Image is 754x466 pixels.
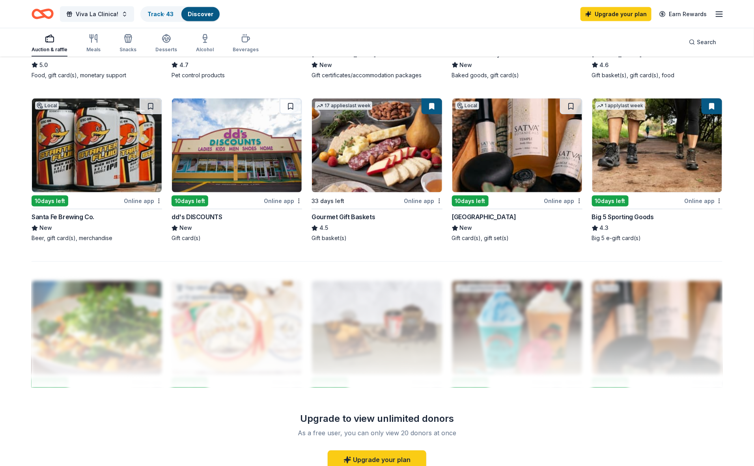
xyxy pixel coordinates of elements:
span: Search [697,37,716,47]
span: 4.6 [600,60,609,70]
a: Track· 43 [147,11,174,17]
a: Image for Santa Fe Brewing Co.Local10days leftOnline appSanta Fe Brewing Co.NewBeer, gift card(s)... [32,98,162,242]
div: Gift basket(s), gift card(s), food [592,71,722,79]
span: New [39,224,52,233]
button: Track· 43Discover [140,6,220,22]
span: 4.3 [600,224,609,233]
div: Online app [684,196,722,206]
span: 4.5 [319,224,328,233]
div: Gourmet Gift Baskets [312,212,375,222]
div: Online app [544,196,582,206]
div: Santa Fe Brewing Co. [32,212,94,222]
span: New [460,60,472,70]
div: 10 days left [172,196,208,207]
div: Auction & raffle [32,47,67,53]
a: Upgrade your plan [580,7,651,21]
button: Beverages [233,31,259,57]
div: Online app [124,196,162,206]
div: 10 days left [32,196,68,207]
img: Image for Gourmet Gift Baskets [312,99,442,192]
img: Image for dd's DISCOUNTS [172,99,302,192]
div: Upgrade to view unlimited donors [263,413,491,425]
a: Discover [188,11,213,17]
button: Alcohol [196,31,214,57]
span: New [319,60,332,70]
div: Gift basket(s) [312,235,442,242]
div: As a free user, you can only view 20 donors at once [273,429,481,438]
div: 17 applies last week [315,102,372,110]
div: Gift card(s), gift set(s) [452,235,582,242]
a: Image for Big 5 Sporting Goods1 applylast week10days leftOnline appBig 5 Sporting Goods4.3Big 5 e... [592,98,722,242]
div: [GEOGRAPHIC_DATA] [452,212,516,222]
span: New [460,224,472,233]
div: Gift certificates/accommodation packages [312,71,442,79]
div: Local [455,102,479,110]
div: Online app [404,196,442,206]
span: 4.7 [179,60,188,70]
button: Meals [86,31,101,57]
button: Viva La Clinica! [60,6,134,22]
img: Image for Ojo Spa Resorts [452,99,582,192]
div: 10 days left [592,196,629,207]
button: Snacks [119,31,136,57]
img: Image for Big 5 Sporting Goods [592,99,722,192]
div: Beer, gift card(s), merchandise [32,235,162,242]
div: Baked goods, gift card(s) [452,71,582,79]
button: Auction & raffle [32,31,67,57]
a: Image for Ojo Spa ResortsLocal10days leftOnline app[GEOGRAPHIC_DATA]NewGift card(s), gift set(s) [452,98,582,242]
div: Alcohol [196,47,214,53]
a: Earn Rewards [655,7,711,21]
img: Image for Santa Fe Brewing Co. [32,99,162,192]
div: 33 days left [312,196,344,206]
div: Snacks [119,47,136,53]
div: dd's DISCOUNTS [172,212,222,222]
div: Big 5 Sporting Goods [592,212,654,222]
a: Image for Gourmet Gift Baskets17 applieslast week33 days leftOnline appGourmet Gift Baskets4.5Gif... [312,98,442,242]
div: Big 5 e-gift card(s) [592,235,722,242]
div: Pet control products [172,71,302,79]
div: Meals [86,47,101,53]
div: Food, gift card(s), monetary support [32,71,162,79]
a: Home [32,5,54,23]
span: New [179,224,192,233]
div: Beverages [233,47,259,53]
span: 5.0 [39,60,48,70]
button: Search [683,34,722,50]
div: Online app [264,196,302,206]
div: Gift card(s) [172,235,302,242]
button: Desserts [155,31,177,57]
span: Viva La Clinica! [76,9,118,19]
div: 1 apply last week [595,102,645,110]
div: Desserts [155,47,177,53]
div: 10 days left [452,196,489,207]
a: Image for dd's DISCOUNTS10days leftOnline appdd's DISCOUNTSNewGift card(s) [172,98,302,242]
div: Local [35,102,59,110]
